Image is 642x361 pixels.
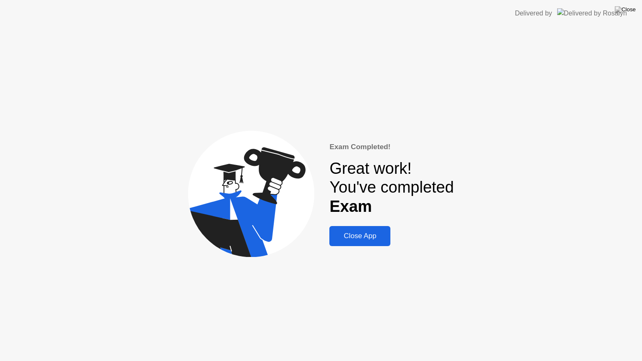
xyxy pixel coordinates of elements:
[557,8,627,18] img: Delivered by Rosalyn
[329,226,390,246] button: Close App
[615,6,636,13] img: Close
[332,232,388,240] div: Close App
[329,198,372,215] b: Exam
[329,142,453,153] div: Exam Completed!
[515,8,552,18] div: Delivered by
[329,159,453,216] div: Great work! You've completed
